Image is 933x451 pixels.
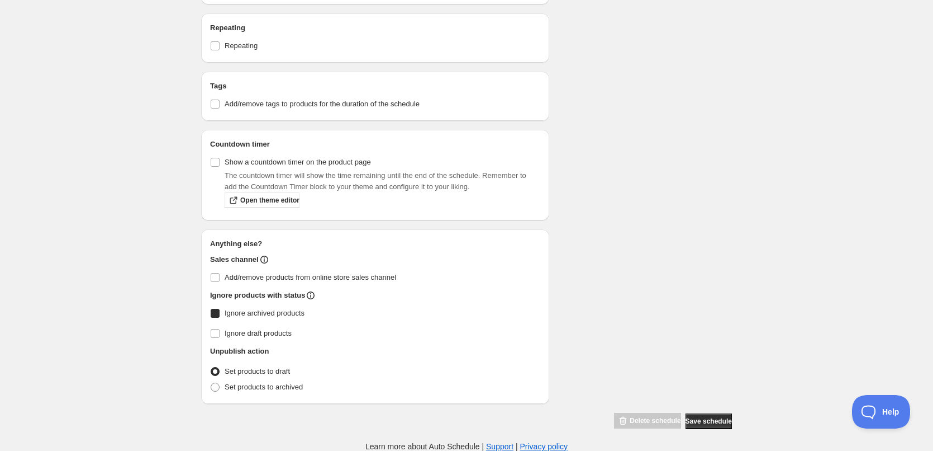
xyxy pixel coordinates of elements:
iframe: Toggle Customer Support [852,395,911,429]
span: Ignore archived products [225,309,304,317]
span: Show a countdown timer on the product page [225,158,371,166]
span: Set products to draft [225,367,290,375]
a: Support [486,442,513,451]
h2: Ignore products with status [210,290,305,301]
a: Open theme editor [225,192,299,208]
span: Repeating [225,41,258,50]
h2: Unpublish action [210,346,269,357]
button: Save schedule [686,414,732,429]
h2: Sales channel [210,254,259,265]
span: Open theme editor [240,196,299,205]
span: Add/remove products from online store sales channel [225,273,396,281]
h2: Anything else? [210,238,540,250]
a: Privacy policy [520,442,568,451]
h2: Repeating [210,22,540,34]
span: Set products to archived [225,383,303,391]
h2: Countdown timer [210,139,540,150]
p: The countdown timer will show the time remaining until the end of the schedule. Remember to add t... [225,170,540,192]
span: Save schedule [686,417,732,426]
span: Ignore draft products [225,329,292,337]
h2: Tags [210,81,540,92]
span: Add/remove tags to products for the duration of the schedule [225,100,420,108]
